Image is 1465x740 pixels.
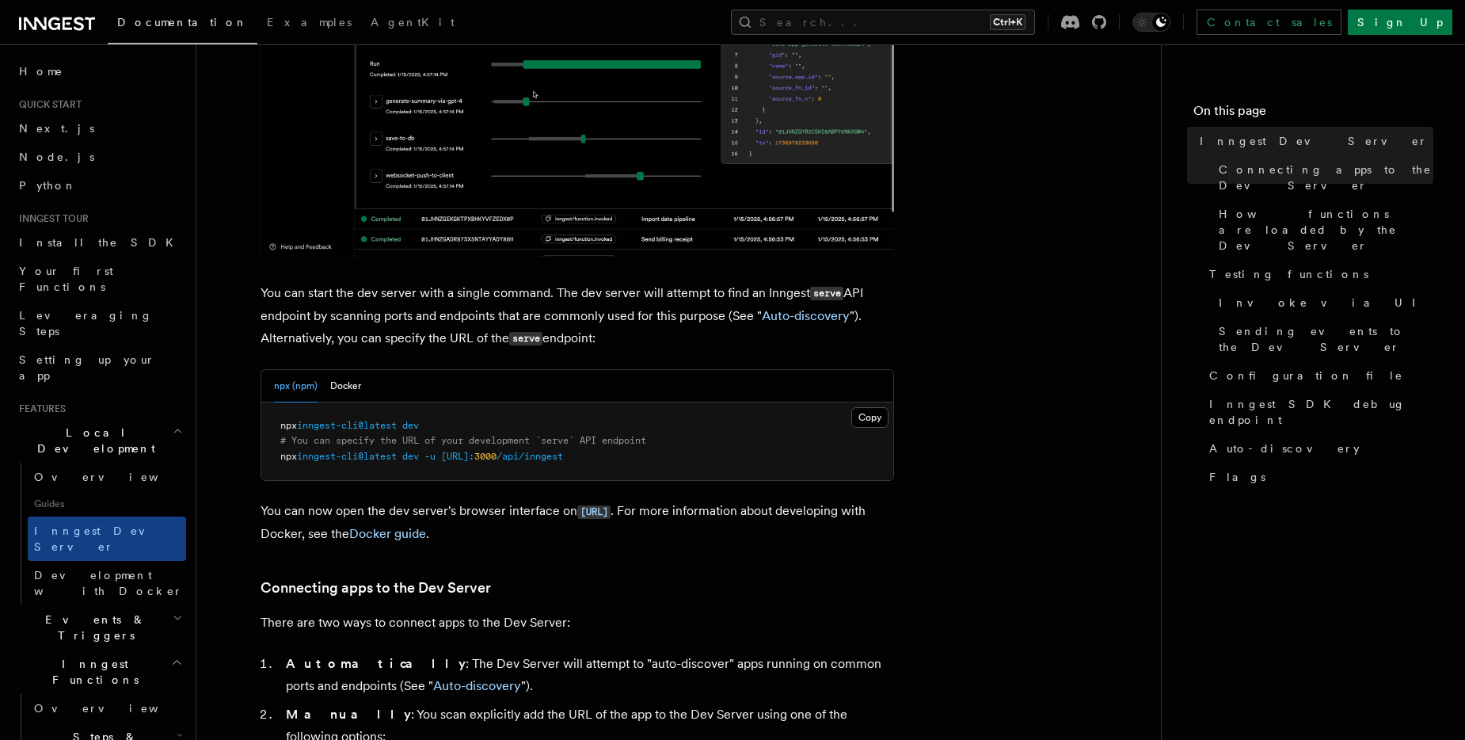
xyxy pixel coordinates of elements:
[286,656,466,671] strong: Automatically
[28,694,186,723] a: Overview
[13,425,173,456] span: Local Development
[286,707,411,722] strong: Manually
[1203,390,1433,434] a: Inngest SDK debug endpoint
[1132,13,1170,32] button: Toggle dark mode
[13,345,186,390] a: Setting up your app
[257,5,361,43] a: Examples
[1209,396,1433,428] span: Inngest SDK debug endpoint
[990,14,1025,30] kbd: Ctrl+K
[34,702,197,715] span: Overview
[1212,155,1433,200] a: Connecting apps to the Dev Server
[19,309,153,338] span: Leveraging Steps
[497,451,563,462] span: /api/inngest
[13,212,89,225] span: Inngest tour
[1209,368,1403,383] span: Configuration file
[851,407,889,428] button: Copy
[13,114,186,143] a: Next.js
[577,503,611,518] a: [URL]
[261,612,894,634] p: There are two ways to connect apps to the Dev Server:
[330,370,361,402] button: Docker
[267,16,352,29] span: Examples
[349,526,426,541] a: Docker guide
[13,605,186,650] button: Events & Triggers
[13,171,186,200] a: Python
[762,308,850,323] a: Auto-discovery
[281,653,894,697] li: : The Dev Server will attempt to "auto-discover" apps running on common ports and endpoints (See ...
[19,63,63,79] span: Home
[28,463,186,491] a: Overview
[117,16,248,29] span: Documentation
[297,420,397,431] span: inngest-cli@latest
[19,353,155,382] span: Setting up your app
[1193,101,1433,127] h4: On this page
[441,451,474,462] span: [URL]:
[13,418,186,463] button: Local Development
[13,402,66,415] span: Features
[1200,133,1428,149] span: Inngest Dev Server
[433,678,521,693] a: Auto-discovery
[261,577,491,599] a: Connecting apps to the Dev Server
[13,98,82,111] span: Quick start
[1212,288,1433,317] a: Invoke via UI
[1197,10,1341,35] a: Contact sales
[108,5,257,44] a: Documentation
[19,179,77,192] span: Python
[297,451,397,462] span: inngest-cli@latest
[1209,469,1265,485] span: Flags
[424,451,436,462] span: -u
[361,5,464,43] a: AgentKit
[1193,127,1433,155] a: Inngest Dev Server
[261,282,894,350] p: You can start the dev server with a single command. The dev server will attempt to find an Innges...
[1219,162,1433,193] span: Connecting apps to the Dev Server
[1203,463,1433,491] a: Flags
[28,517,186,561] a: Inngest Dev Server
[280,420,297,431] span: npx
[34,569,183,597] span: Development with Docker
[13,301,186,345] a: Leveraging Steps
[280,435,646,446] span: # You can specify the URL of your development `serve` API endpoint
[1219,323,1433,355] span: Sending events to the Dev Server
[1348,10,1452,35] a: Sign Up
[1209,266,1368,282] span: Testing functions
[1212,200,1433,260] a: How functions are loaded by the Dev Server
[1219,206,1433,254] span: How functions are loaded by the Dev Server
[577,505,611,519] code: [URL]
[1219,295,1429,311] span: Invoke via UI
[19,122,94,135] span: Next.js
[28,491,186,517] span: Guides
[28,561,186,605] a: Development with Docker
[13,463,186,605] div: Local Development
[13,650,186,694] button: Inngest Functions
[1203,434,1433,463] a: Auto-discovery
[509,332,542,345] code: serve
[13,257,186,301] a: Your first Functions
[261,500,894,545] p: You can now open the dev server's browser interface on . For more information about developing wi...
[402,420,419,431] span: dev
[13,57,186,86] a: Home
[1209,441,1360,456] span: Auto-discovery
[731,10,1035,35] button: Search...Ctrl+K
[810,287,843,300] code: serve
[1203,361,1433,390] a: Configuration file
[1212,317,1433,361] a: Sending events to the Dev Server
[274,370,318,402] button: npx (npm)
[19,265,113,293] span: Your first Functions
[13,143,186,171] a: Node.js
[34,471,197,483] span: Overview
[13,656,171,688] span: Inngest Functions
[474,451,497,462] span: 3000
[1203,260,1433,288] a: Testing functions
[13,228,186,257] a: Install the SDK
[280,451,297,462] span: npx
[13,612,173,643] span: Events & Triggers
[19,151,94,163] span: Node.js
[371,16,455,29] span: AgentKit
[19,236,183,249] span: Install the SDK
[34,524,169,553] span: Inngest Dev Server
[402,451,419,462] span: dev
